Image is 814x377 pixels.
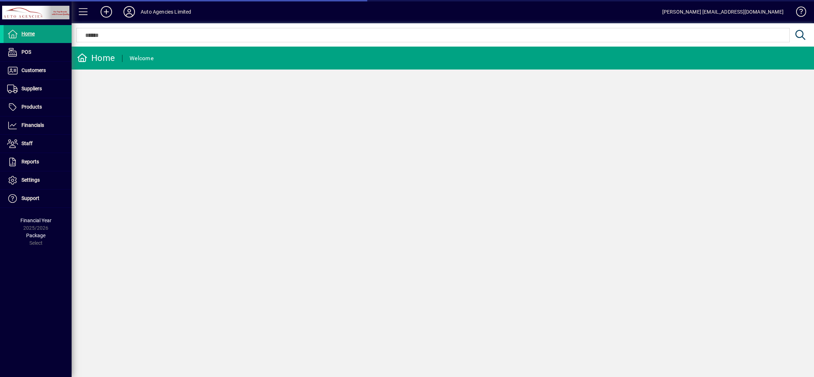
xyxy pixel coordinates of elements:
[118,5,141,18] button: Profile
[4,98,72,116] a: Products
[662,6,784,18] div: [PERSON_NAME] [EMAIL_ADDRESS][DOMAIN_NAME]
[21,140,33,146] span: Staff
[95,5,118,18] button: Add
[21,86,42,91] span: Suppliers
[4,171,72,189] a: Settings
[4,62,72,80] a: Customers
[141,6,192,18] div: Auto Agencies Limited
[21,195,39,201] span: Support
[21,67,46,73] span: Customers
[21,159,39,164] span: Reports
[4,153,72,171] a: Reports
[21,49,31,55] span: POS
[77,52,115,64] div: Home
[4,43,72,61] a: POS
[4,80,72,98] a: Suppliers
[20,218,52,223] span: Financial Year
[26,233,45,238] span: Package
[4,135,72,153] a: Staff
[21,122,44,128] span: Financials
[130,53,154,64] div: Welcome
[21,177,40,183] span: Settings
[21,104,42,110] span: Products
[21,31,35,37] span: Home
[4,190,72,207] a: Support
[4,116,72,134] a: Financials
[791,1,805,25] a: Knowledge Base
